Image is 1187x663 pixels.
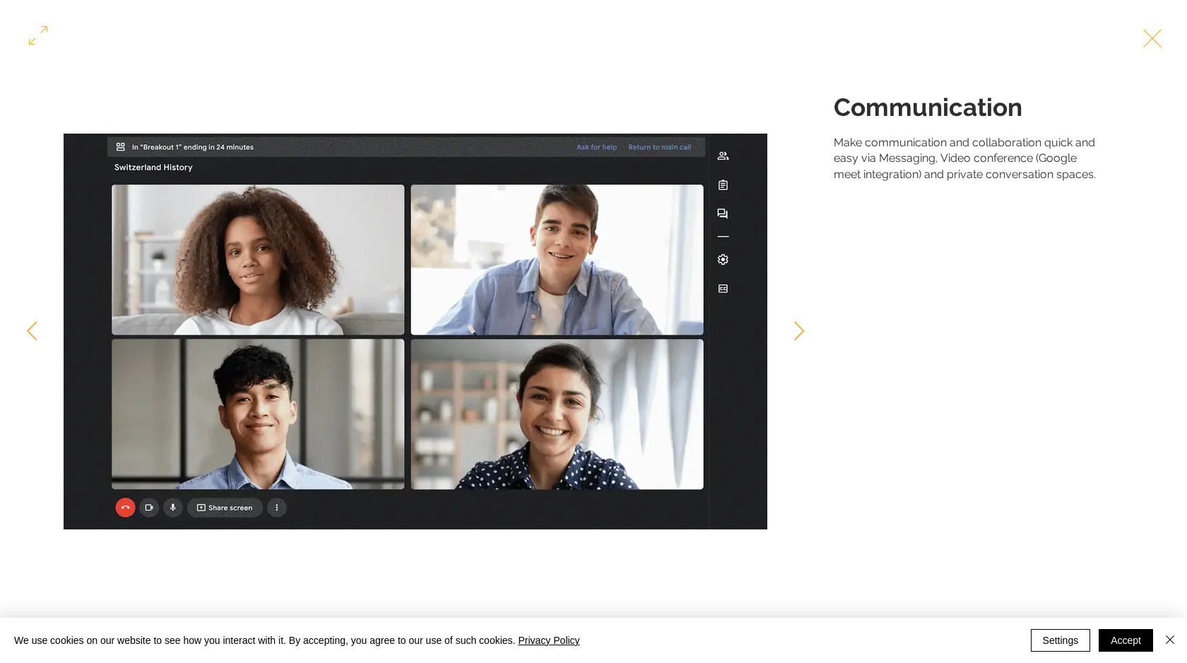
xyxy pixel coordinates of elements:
img: Close [1162,631,1179,648]
span: We use cookies on our website to see how you interact with it. By accepting, you agree to our use... [14,634,580,647]
h1: Communication [834,92,1102,122]
button: Open in fullscreen [25,18,52,49]
button: Previous Item [14,314,49,349]
button: Close [1162,629,1179,652]
button: Accept [1099,629,1153,652]
button: Exit expand mode [1139,21,1166,52]
button: Settings [1031,629,1091,652]
div: Make communication and collaboration quick and easy via Messaging, Video conference (Google meet ... [834,135,1102,182]
button: Next Item [781,314,817,349]
a: Privacy Policy [518,635,579,646]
